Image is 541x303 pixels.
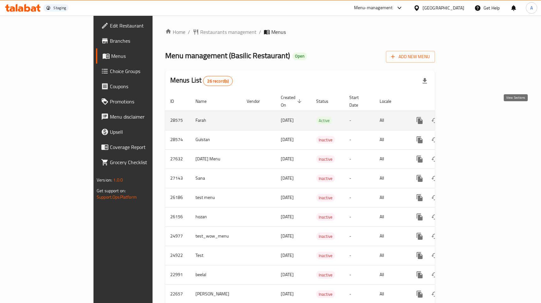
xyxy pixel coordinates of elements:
[247,97,268,105] span: Vendor
[165,28,435,36] nav: breadcrumb
[316,136,335,144] span: Inactive
[110,128,179,136] span: Upsell
[412,229,427,244] button: more
[53,5,66,10] div: Staging
[344,149,375,169] td: -
[316,233,335,240] span: Inactive
[96,94,184,109] a: Promotions
[427,190,442,205] button: Change Status
[96,139,184,155] a: Coverage Report
[292,53,307,60] div: Open
[281,155,294,163] span: [DATE]
[281,116,294,124] span: [DATE]
[316,117,332,124] span: Active
[386,51,435,63] button: Add New Menu
[316,194,335,201] span: Inactive
[110,113,179,121] span: Menu disclaimer
[281,94,304,109] span: Created On
[170,76,233,86] h2: Menus List
[349,94,367,109] span: Start Date
[190,265,242,284] td: beelal
[259,28,261,36] li: /
[110,98,179,105] span: Promotions
[203,76,233,86] div: Total records count
[188,28,190,36] li: /
[110,37,179,45] span: Branches
[316,271,335,279] span: Inactive
[110,67,179,75] span: Choice Groups
[110,83,179,90] span: Coupons
[190,149,242,169] td: [DATE] Menu
[190,207,242,226] td: hozan
[427,151,442,167] button: Change Status
[96,33,184,48] a: Branches
[281,193,294,201] span: [DATE]
[344,207,375,226] td: -
[375,207,407,226] td: All
[97,176,112,184] span: Version:
[375,130,407,149] td: All
[97,193,137,201] a: Support.OpsPlatform
[96,48,184,64] a: Menus
[530,4,533,11] span: A
[344,111,375,130] td: -
[427,287,442,302] button: Change Status
[316,97,337,105] span: Status
[375,226,407,246] td: All
[190,130,242,149] td: Gulstan
[375,265,407,284] td: All
[412,190,427,205] button: more
[412,267,427,282] button: more
[427,248,442,263] button: Change Status
[195,97,215,105] span: Name
[316,252,335,259] span: Inactive
[316,290,335,298] div: Inactive
[281,232,294,240] span: [DATE]
[427,132,442,147] button: Change Status
[316,156,335,163] span: Inactive
[281,174,294,182] span: [DATE]
[190,169,242,188] td: Sana
[417,73,432,89] div: Export file
[170,97,182,105] span: ID
[380,97,400,105] span: Locale
[97,187,126,195] span: Get support on:
[344,188,375,207] td: -
[316,175,335,182] div: Inactive
[316,155,335,163] div: Inactive
[412,151,427,167] button: more
[427,113,442,128] button: Change Status
[96,124,184,139] a: Upsell
[344,265,375,284] td: -
[412,287,427,302] button: more
[412,171,427,186] button: more
[281,135,294,144] span: [DATE]
[203,78,232,84] span: 26 record(s)
[391,53,430,61] span: Add New Menu
[271,28,286,36] span: Menus
[110,143,179,151] span: Coverage Report
[344,226,375,246] td: -
[354,4,393,12] div: Menu-management
[412,113,427,128] button: more
[316,175,335,182] span: Inactive
[375,149,407,169] td: All
[110,22,179,29] span: Edit Restaurant
[96,109,184,124] a: Menu disclaimer
[281,290,294,298] span: [DATE]
[427,229,442,244] button: Change Status
[96,155,184,170] a: Grocery Checklist
[200,28,256,36] span: Restaurants management
[407,92,478,111] th: Actions
[165,48,290,63] span: Menu management ( Basilic Restaurant )
[96,79,184,94] a: Coupons
[96,18,184,33] a: Edit Restaurant
[427,267,442,282] button: Change Status
[375,111,407,130] td: All
[193,28,256,36] a: Restaurants management
[375,188,407,207] td: All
